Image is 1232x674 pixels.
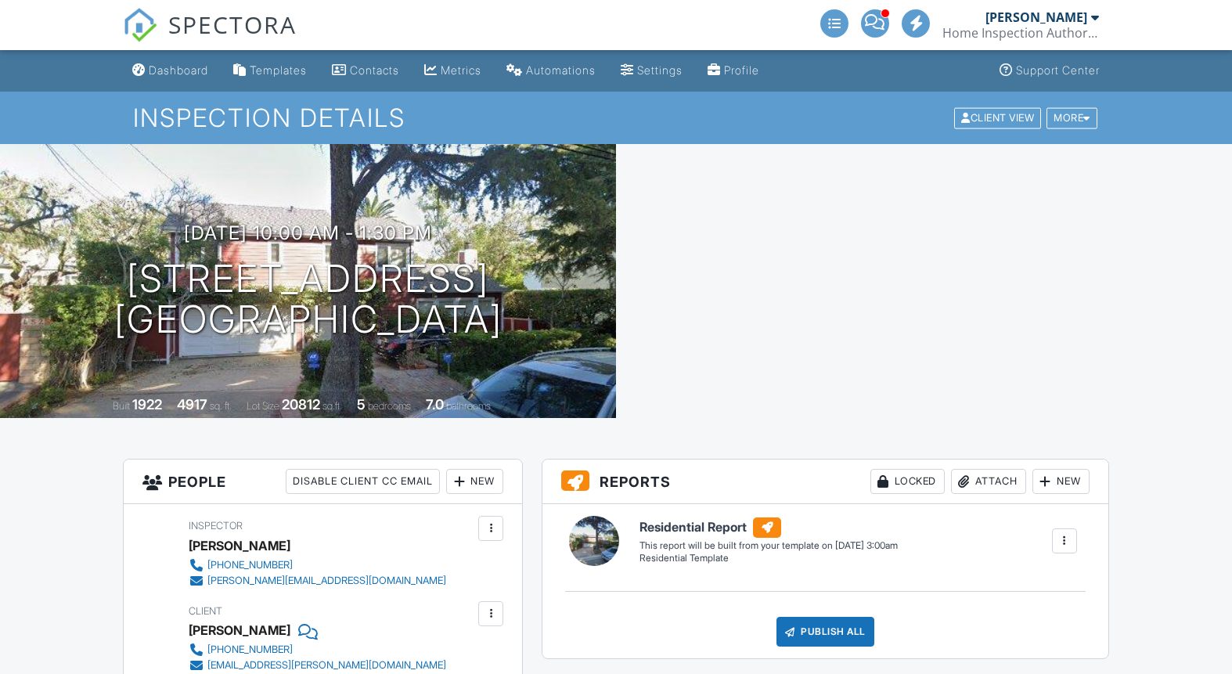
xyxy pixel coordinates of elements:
span: Built [113,400,130,412]
a: Support Center [993,56,1106,85]
img: The Best Home Inspection Software - Spectora [123,8,157,42]
span: bathrooms [446,400,491,412]
a: [PHONE_NUMBER] [189,642,446,658]
div: Metrics [441,63,481,77]
div: Disable Client CC Email [286,469,440,494]
a: Metrics [418,56,488,85]
div: Publish All [776,617,874,647]
div: Support Center [1016,63,1100,77]
a: Settings [614,56,689,85]
a: Company Profile [701,56,765,85]
h6: Residential Report [639,517,898,538]
span: bedrooms [368,400,411,412]
span: Lot Size [247,400,279,412]
div: Home Inspection Authority LLC [942,25,1099,41]
div: Settings [637,63,683,77]
h3: Reports [542,460,1108,504]
h3: [DATE] 10:00 am - 1:30 pm [184,222,432,243]
div: 1922 [132,396,162,413]
div: [PERSON_NAME][EMAIL_ADDRESS][DOMAIN_NAME] [207,575,446,587]
div: [PHONE_NUMBER] [207,559,293,571]
a: [EMAIL_ADDRESS][PERSON_NAME][DOMAIN_NAME] [189,658,446,673]
div: Attach [951,469,1026,494]
div: Dashboard [149,63,208,77]
div: Residential Template [639,552,898,565]
div: Automations [526,63,596,77]
div: 20812 [282,396,320,413]
a: Automations (Advanced) [500,56,602,85]
a: Contacts [326,56,405,85]
span: SPECTORA [168,8,297,41]
div: More [1046,107,1097,128]
div: Client View [954,107,1041,128]
div: [PHONE_NUMBER] [207,643,293,656]
div: Locked [870,469,945,494]
h3: People [124,460,522,504]
h1: [STREET_ADDRESS] [GEOGRAPHIC_DATA] [114,258,503,341]
span: Client [189,605,222,617]
a: Dashboard [126,56,214,85]
div: 7.0 [426,396,444,413]
a: [PHONE_NUMBER] [189,557,446,573]
div: Profile [724,63,759,77]
div: [PERSON_NAME] [189,534,290,557]
div: Contacts [350,63,399,77]
div: New [1032,469,1090,494]
a: Templates [227,56,313,85]
div: New [446,469,503,494]
div: [EMAIL_ADDRESS][PERSON_NAME][DOMAIN_NAME] [207,659,446,672]
a: [PERSON_NAME][EMAIL_ADDRESS][DOMAIN_NAME] [189,573,446,589]
div: [PERSON_NAME] [985,9,1087,25]
a: SPECTORA [123,21,297,54]
span: sq. ft. [210,400,232,412]
div: Templates [250,63,307,77]
span: sq.ft. [322,400,342,412]
h1: Inspection Details [133,104,1099,132]
div: This report will be built from your template on [DATE] 3:00am [639,539,898,552]
span: Inspector [189,520,243,532]
a: Client View [953,111,1045,123]
div: 4917 [177,396,207,413]
div: 5 [357,396,366,413]
div: [PERSON_NAME] [189,618,290,642]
